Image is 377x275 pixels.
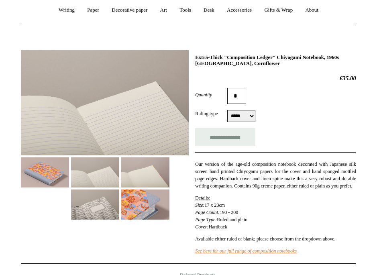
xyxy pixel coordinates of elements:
em: Page Type: [195,217,217,222]
img: Extra-Thick "Composition Ledger" Chiyogami Notebook, 1960s Japan, Cornflower [121,157,169,187]
em: Cover: [195,224,208,230]
img: Extra-Thick "Composition Ledger" Chiyogami Notebook, 1960s Japan, Cornflower [121,189,169,220]
span: 17 x 23cm [205,202,225,208]
h1: Extra-Thick "Composition Ledger" Chiyogami Notebook, 1960s [GEOGRAPHIC_DATA], Cornflower [195,54,356,67]
label: Quantity [195,91,227,98]
span: Hardback [209,224,228,230]
h2: £35.00 [195,75,356,82]
img: Extra-Thick "Composition Ledger" Chiyogami Notebook, 1960s Japan, Cornflower [71,157,119,187]
label: Ruling type [195,110,227,117]
p: Available either ruled or blank; please choose from the dropdown above. [195,235,356,242]
span: Details: [195,195,210,201]
span: Our version of the age-old composition notebook decorated with Japanese silk screen hand printed ... [195,161,356,189]
em: Size: [195,202,204,208]
img: Extra-Thick "Composition Ledger" Chiyogami Notebook, 1960s Japan, Cornflower [21,157,69,187]
p: 190 - 200 [195,194,356,230]
span: Ruled and plain [217,217,247,222]
img: Extra-Thick "Composition Ledger" Chiyogami Notebook, 1960s Japan, Cornflower [21,50,189,155]
img: Extra-Thick "Composition Ledger" Chiyogami Notebook, 1960s Japan, Cornflower [71,189,119,220]
em: Page Count: [195,210,220,215]
a: See here for our full range of composition notebooks [195,248,297,254]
